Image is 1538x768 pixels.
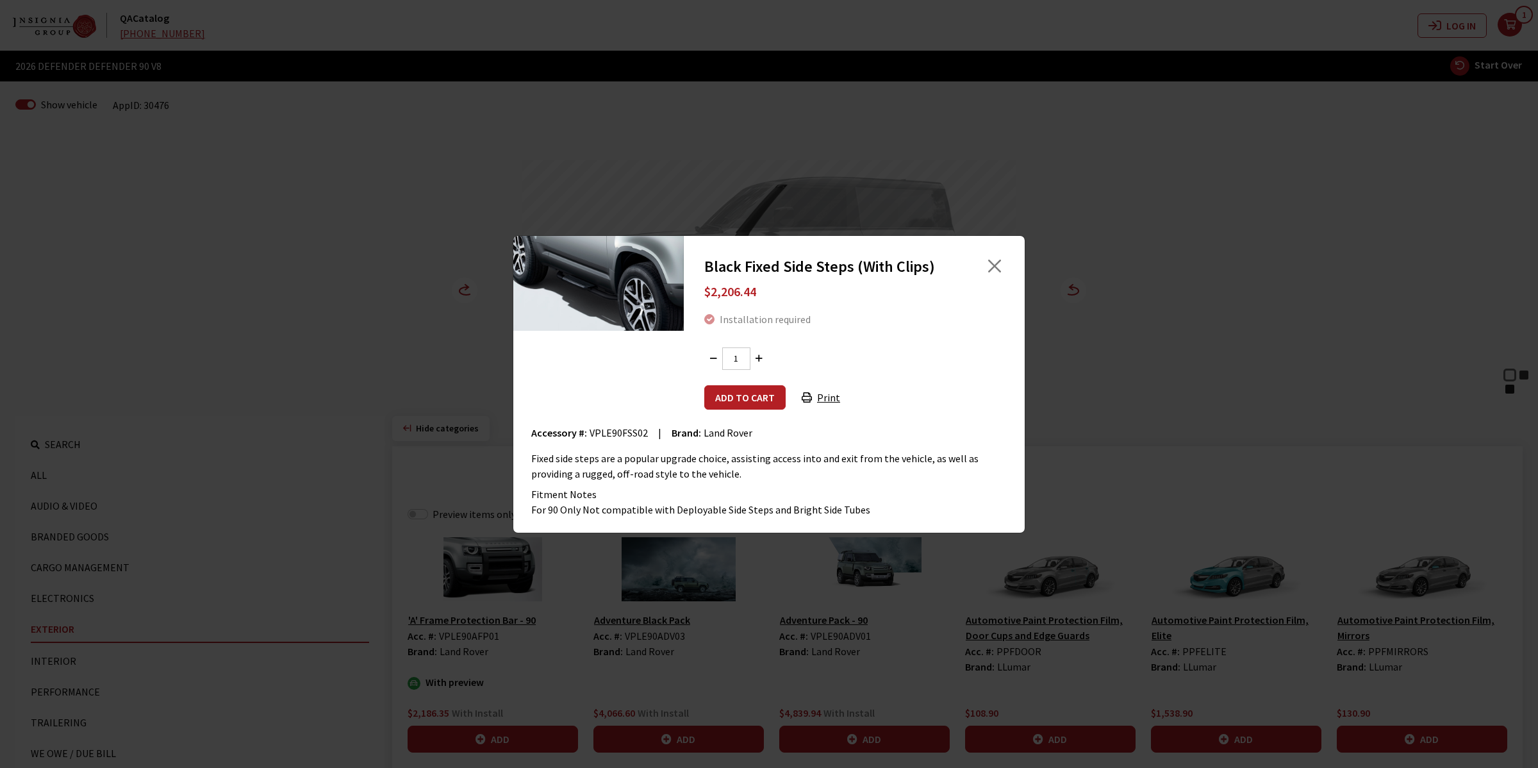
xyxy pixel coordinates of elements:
[531,502,1007,517] div: For 90 Only Not compatible with Deployable Side Steps and Bright Side Tubes
[985,256,1004,276] button: Close
[672,425,701,440] label: Brand:
[720,313,811,326] span: Installation required
[704,426,752,439] span: Land Rover
[791,385,851,410] button: Print
[590,426,648,439] span: VPLE90FSS02
[658,426,661,439] span: |
[704,277,1004,306] div: $2,206.44
[531,451,1007,481] div: Fixed side steps are a popular upgrade choice, assisting access into and exit from the vehicle, a...
[704,256,952,277] h2: Black Fixed Side Steps (With Clips)
[704,385,786,410] button: Add to cart
[531,487,597,502] label: Fitment Notes
[531,425,587,440] label: Accessory #:
[513,235,684,331] img: Image for Black Fixed Side Steps (With Clips)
